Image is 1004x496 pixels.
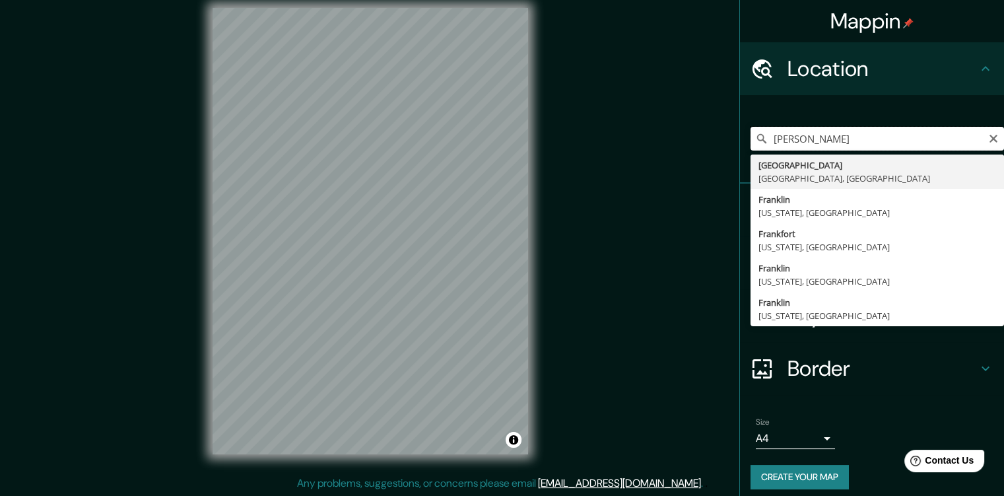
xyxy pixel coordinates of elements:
[751,127,1004,151] input: Pick your city or area
[830,8,914,34] h4: Mappin
[758,193,996,206] div: Franklin
[787,302,978,329] h4: Layout
[787,355,978,382] h4: Border
[887,444,989,481] iframe: Help widget launcher
[787,55,978,82] h4: Location
[740,184,1004,236] div: Pins
[758,296,996,309] div: Franklin
[758,172,996,185] div: [GEOGRAPHIC_DATA], [GEOGRAPHIC_DATA]
[213,8,528,454] canvas: Map
[297,476,703,491] p: Any problems, suggestions, or concerns please email .
[758,227,996,240] div: Frankfort
[703,476,705,491] div: .
[758,206,996,219] div: [US_STATE], [GEOGRAPHIC_DATA]
[756,428,835,449] div: A4
[988,131,999,144] button: Clear
[758,262,996,275] div: Franklin
[740,342,1004,395] div: Border
[758,159,996,172] div: [GEOGRAPHIC_DATA]
[756,417,770,428] label: Size
[506,432,521,448] button: Toggle attribution
[705,476,708,491] div: .
[903,18,914,28] img: pin-icon.png
[758,240,996,254] div: [US_STATE], [GEOGRAPHIC_DATA]
[758,309,996,322] div: [US_STATE], [GEOGRAPHIC_DATA]
[758,275,996,288] div: [US_STATE], [GEOGRAPHIC_DATA]
[751,465,849,489] button: Create your map
[740,289,1004,342] div: Layout
[740,236,1004,289] div: Style
[740,42,1004,95] div: Location
[538,476,701,490] a: [EMAIL_ADDRESS][DOMAIN_NAME]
